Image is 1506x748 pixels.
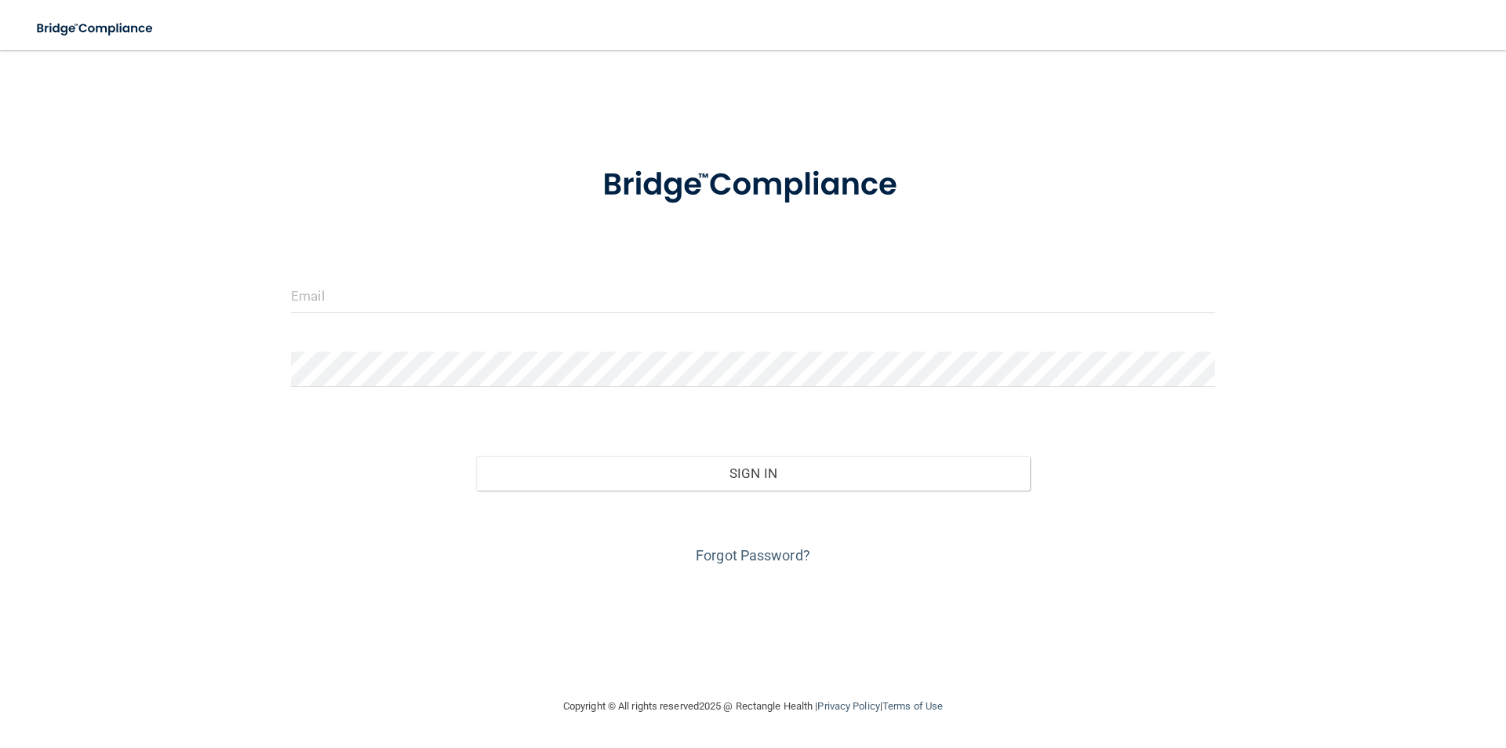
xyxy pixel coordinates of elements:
[817,700,879,712] a: Privacy Policy
[476,456,1031,491] button: Sign In
[291,278,1215,313] input: Email
[570,144,936,226] img: bridge_compliance_login_screen.278c3ca4.svg
[467,681,1039,732] div: Copyright © All rights reserved 2025 @ Rectangle Health | |
[24,13,168,45] img: bridge_compliance_login_screen.278c3ca4.svg
[696,547,810,564] a: Forgot Password?
[882,700,943,712] a: Terms of Use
